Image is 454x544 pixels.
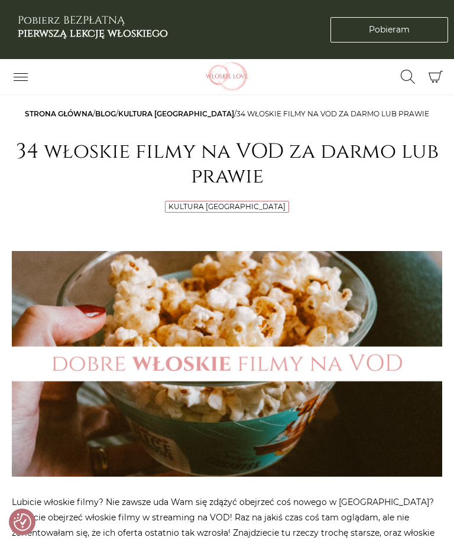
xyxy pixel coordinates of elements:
button: Przełącz formularz wyszukiwania [393,67,423,87]
a: Kultura [GEOGRAPHIC_DATA] [118,109,234,118]
span: Pobieram [369,24,410,36]
a: Blog [95,109,116,118]
a: Pobieram [330,17,448,43]
span: / / / [25,109,429,118]
img: Włoskielove [189,62,265,92]
button: Koszyk [423,64,448,90]
a: Strona główna [25,109,93,118]
h1: 34 włoskie filmy na VOD za darmo lub prawie [12,139,442,189]
b: pierwszą lekcję włoskiego [18,26,168,41]
h3: Pobierz BEZPŁATNĄ [18,14,168,40]
button: Preferencje co do zgód [14,513,31,531]
button: Przełącz nawigację [6,67,35,87]
span: 34 włoskie filmy na VOD za darmo lub prawie [236,109,429,118]
a: Kultura [GEOGRAPHIC_DATA] [168,202,286,211]
img: Revisit consent button [14,513,31,531]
